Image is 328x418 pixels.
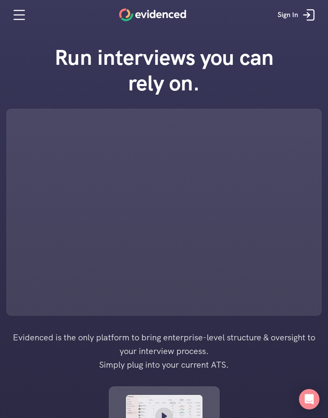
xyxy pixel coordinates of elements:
p: Sign In [278,9,298,20]
div: Open Intercom Messenger [299,389,319,409]
h1: Run interviews you can rely on. [42,45,286,96]
h4: Evidenced is the only platform to bring enterprise-level structure & oversight to your interview ... [8,331,320,372]
a: Sign In [271,2,324,28]
a: Home [119,9,186,21]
